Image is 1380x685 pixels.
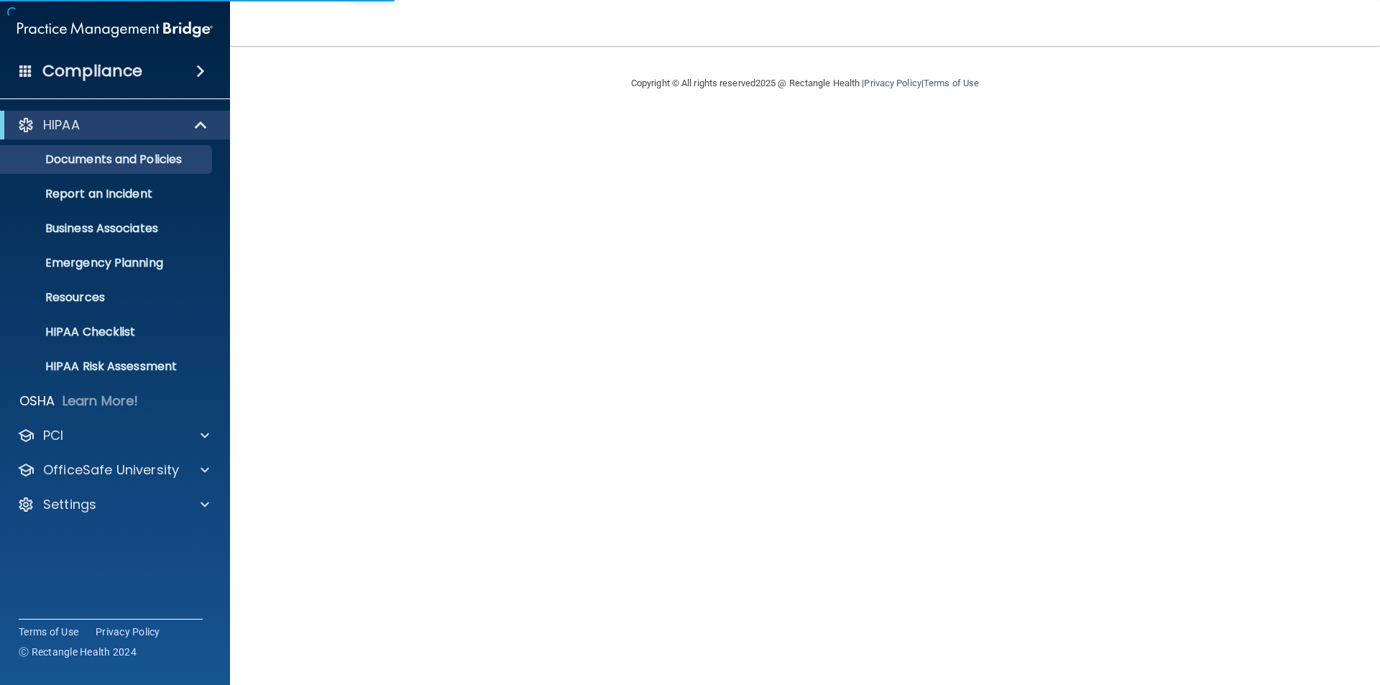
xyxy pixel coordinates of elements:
[43,116,80,134] p: HIPAA
[17,461,209,479] a: OfficeSafe University
[9,359,206,374] p: HIPAA Risk Assessment
[924,78,979,88] a: Terms of Use
[9,221,206,236] p: Business Associates
[17,116,208,134] a: HIPAA
[17,427,209,444] a: PCI
[19,645,137,659] span: Ⓒ Rectangle Health 2024
[9,325,206,339] p: HIPAA Checklist
[43,461,179,479] p: OfficeSafe University
[42,61,142,81] h4: Compliance
[19,625,78,639] a: Terms of Use
[9,290,206,305] p: Resources
[9,187,206,201] p: Report an Incident
[63,392,139,410] p: Learn More!
[9,152,206,167] p: Documents and Policies
[543,60,1067,106] div: Copyright © All rights reserved 2025 @ Rectangle Health | |
[96,625,160,639] a: Privacy Policy
[17,15,213,44] img: PMB logo
[864,78,921,88] a: Privacy Policy
[19,392,55,410] p: OSHA
[9,256,206,270] p: Emergency Planning
[17,496,209,513] a: Settings
[43,427,63,444] p: PCI
[43,496,96,513] p: Settings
